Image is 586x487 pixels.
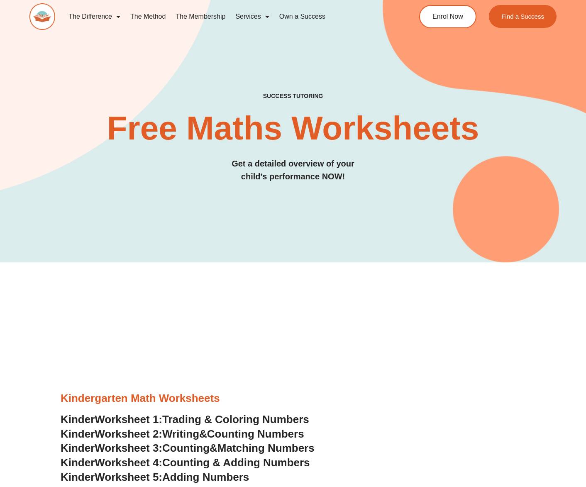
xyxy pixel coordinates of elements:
span: Kinder [61,442,95,454]
iframe: Advertisement [61,275,525,391]
span: Worksheet 1: [95,413,162,426]
span: Worksheet 2: [95,428,162,440]
h3: Kindergarten Math Worksheets [61,392,525,406]
a: KinderWorksheet 3:Counting&Matching Numbers [61,442,315,454]
a: KinderWorksheet 1:Trading & Coloring Numbers [61,413,309,426]
span: Counting [162,442,210,454]
span: Kinder [61,428,95,440]
span: Trading & Coloring Numbers [162,413,309,426]
span: Kinder [61,413,95,426]
a: Services [230,7,274,26]
h4: SUCCESS TUTORING​ [29,93,557,100]
span: Writing [162,428,199,440]
span: Adding Numbers [162,471,249,483]
span: Worksheet 5: [95,471,162,483]
span: Worksheet 3: [95,442,162,454]
a: KinderWorksheet 2:Writing&Counting Numbers [61,428,304,440]
a: Find a Success [489,5,557,28]
span: Counting Numbers [207,428,304,440]
span: Kinder [61,456,95,469]
span: Worksheet 4: [95,456,162,469]
a: KinderWorksheet 5:Adding Numbers [61,471,249,483]
span: Enrol Now [432,13,463,20]
span: Counting & Adding Numbers [162,456,310,469]
a: Own a Success [274,7,330,26]
a: KinderWorksheet 4:Counting & Adding Numbers [61,456,310,469]
a: The Difference [63,7,125,26]
a: The Method [125,7,171,26]
a: Enrol Now [419,5,476,28]
h2: Free Maths Worksheets​ [29,112,557,145]
nav: Menu [63,7,389,26]
h3: Get a detailed overview of your child's performance NOW! [29,157,557,183]
span: Find a Success [502,13,544,20]
a: The Membership [171,7,230,26]
span: Matching Numbers [217,442,315,454]
span: Kinder [61,471,95,483]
